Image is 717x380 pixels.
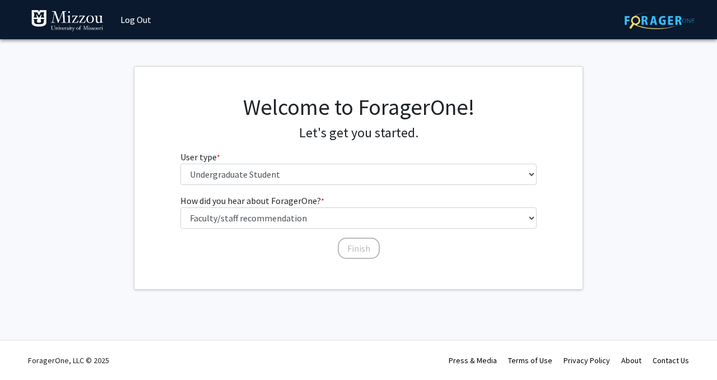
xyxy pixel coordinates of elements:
[31,10,104,32] img: University of Missouri Logo
[180,194,324,207] label: How did you hear about ForagerOne?
[180,125,537,141] h4: Let's get you started.
[28,341,109,380] div: ForagerOne, LLC © 2025
[338,238,380,259] button: Finish
[180,150,220,164] label: User type
[564,355,610,365] a: Privacy Policy
[653,355,689,365] a: Contact Us
[8,330,48,372] iframe: Chat
[449,355,497,365] a: Press & Media
[508,355,552,365] a: Terms of Use
[180,94,537,121] h1: Welcome to ForagerOne!
[621,355,641,365] a: About
[625,12,695,29] img: ForagerOne Logo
